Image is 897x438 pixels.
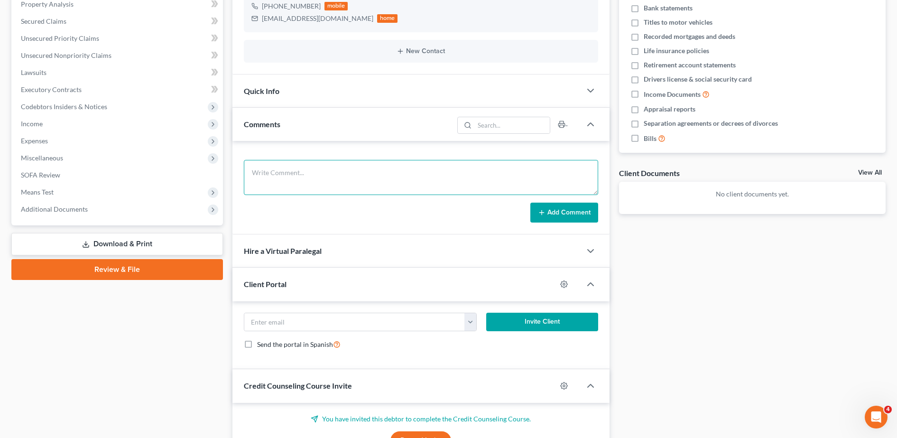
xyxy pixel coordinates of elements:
[377,14,398,23] div: home
[244,381,352,390] span: Credit Counseling Course Invite
[21,103,107,111] span: Codebtors Insiders & Notices
[21,68,46,76] span: Lawsuits
[244,280,287,289] span: Client Portal
[21,137,48,145] span: Expenses
[865,406,888,429] iframe: Intercom live chat
[644,18,712,27] span: Titles to motor vehicles
[13,47,223,64] a: Unsecured Nonpriority Claims
[644,134,657,143] span: Bills
[644,60,736,70] span: Retirement account statements
[644,75,752,84] span: Drivers license & social security card
[21,154,63,162] span: Miscellaneous
[644,104,695,114] span: Appraisal reports
[257,340,333,348] span: Send the portal in Spanish
[324,2,348,10] div: mobile
[13,81,223,98] a: Executory Contracts
[858,169,882,176] a: View All
[474,117,550,133] input: Search...
[262,14,373,23] div: [EMAIL_ADDRESS][DOMAIN_NAME]
[21,51,111,59] span: Unsecured Nonpriority Claims
[21,188,54,196] span: Means Test
[13,64,223,81] a: Lawsuits
[21,17,66,25] span: Secured Claims
[644,3,693,13] span: Bank statements
[627,189,878,199] p: No client documents yet.
[21,205,88,213] span: Additional Documents
[244,120,280,129] span: Comments
[244,86,279,95] span: Quick Info
[11,233,223,255] a: Download & Print
[644,119,778,128] span: Separation agreements or decrees of divorces
[244,414,598,424] p: You have invited this debtor to complete the Credit Counseling Course.
[21,171,60,179] span: SOFA Review
[262,1,321,11] div: [PHONE_NUMBER]
[486,313,598,332] button: Invite Client
[644,90,701,99] span: Income Documents
[21,34,99,42] span: Unsecured Priority Claims
[13,167,223,184] a: SOFA Review
[13,30,223,47] a: Unsecured Priority Claims
[530,203,598,223] button: Add Comment
[21,120,43,128] span: Income
[251,47,591,55] button: New Contact
[619,168,680,178] div: Client Documents
[244,313,465,331] input: Enter email
[11,259,223,280] a: Review & File
[644,46,709,56] span: Life insurance policies
[13,13,223,30] a: Secured Claims
[244,246,322,255] span: Hire a Virtual Paralegal
[21,85,82,93] span: Executory Contracts
[884,406,892,413] span: 4
[644,32,735,41] span: Recorded mortgages and deeds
